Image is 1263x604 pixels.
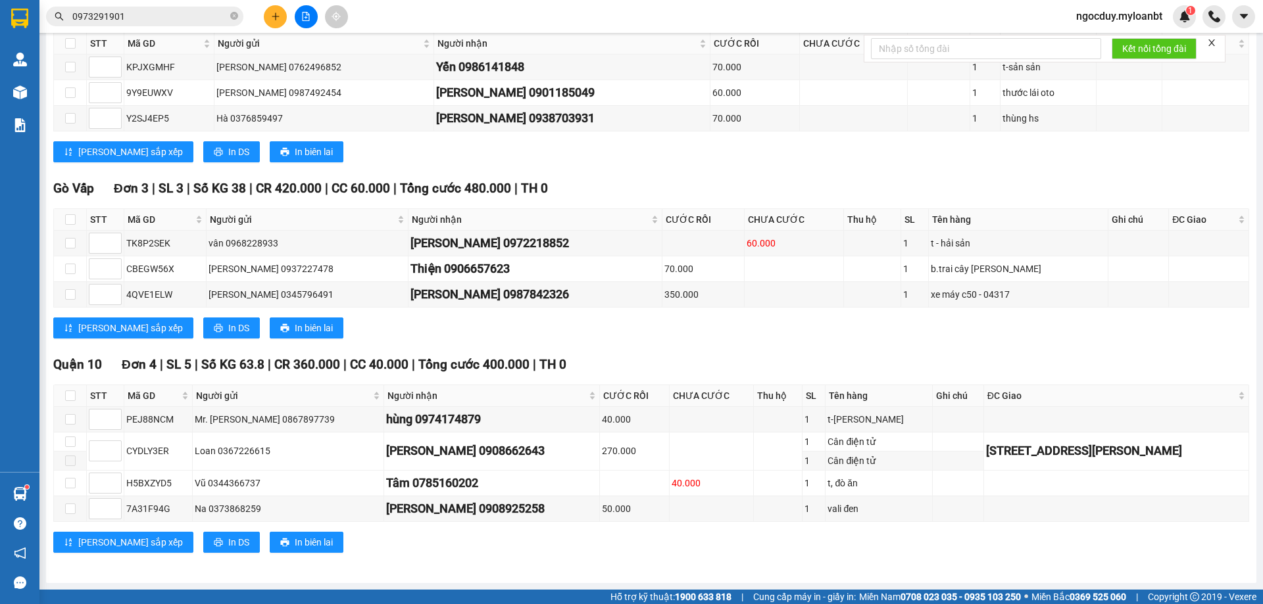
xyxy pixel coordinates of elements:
div: vân 0968228933 [209,236,406,250]
span: | [268,357,271,372]
span: printer [280,323,289,334]
span: | [412,357,415,372]
span: [PERSON_NAME] sắp xếp [78,145,183,159]
div: 1 [805,434,824,449]
div: t-sản sản [1003,60,1094,74]
div: 70.000 [664,262,742,276]
div: Loan 0367226615 [195,444,382,458]
span: ngocduy.myloanbt [1066,8,1173,24]
strong: Nhà xe Mỹ Loan [5,5,118,24]
div: hùng 0974174879 [386,410,597,429]
span: ĐC Giao [1172,212,1235,227]
div: 1 [903,287,926,302]
span: 0908883887 [5,67,64,80]
div: [PERSON_NAME] 0762496852 [216,60,432,74]
span: Người gửi [218,36,420,51]
div: [PERSON_NAME] 0345796491 [209,287,406,302]
div: 1 [972,85,998,100]
button: sort-ascending[PERSON_NAME] sắp xếp [53,141,193,162]
button: printerIn biên lai [270,532,343,553]
th: Thu hộ [844,209,901,231]
div: xe máy c50 - 04317 [931,287,1106,302]
div: Mr. [PERSON_NAME] 0867897739 [195,412,382,427]
div: 1 [972,111,998,126]
div: [STREET_ADDRESS][PERSON_NAME] [986,442,1247,460]
button: plus [264,5,287,28]
span: | [160,357,163,372]
div: 4QVE1ELW [126,287,204,302]
div: Vũ 0344366737 [195,476,382,490]
span: close [1207,38,1216,47]
th: CƯỚC RỒI [662,209,745,231]
td: CYDLY3ER [124,432,193,471]
img: solution-icon [13,118,27,132]
span: CC 60.000 [332,181,390,196]
span: In biên lai [295,321,333,335]
div: 1 [805,453,824,468]
div: Y2SJ4EP5 [126,111,212,126]
span: Mã GD [128,212,193,227]
div: b.trai cây [PERSON_NAME] [931,262,1106,276]
span: TH 0 [521,181,548,196]
span: sort-ascending [64,538,73,548]
div: 70.000 [712,111,797,126]
span: Mã GD [128,36,201,51]
td: Y2SJ4EP5 [124,106,214,131]
span: Cung cấp máy in - giấy in: [753,590,856,604]
th: SL [901,209,929,231]
button: printerIn DS [203,141,260,162]
div: t-[PERSON_NAME] [828,412,930,427]
div: [PERSON_NAME] 0908662643 [386,442,597,460]
span: CR 360.000 [274,357,340,372]
span: In biên lai [295,535,333,549]
span: printer [214,323,223,334]
td: CBEGW56X [124,256,207,282]
span: file-add [301,12,310,21]
img: warehouse-icon [13,487,27,501]
span: Gò Vấp [53,181,94,196]
span: [PERSON_NAME] sắp xếp [78,535,183,549]
td: TK8P2SEK [124,231,207,256]
strong: 0369 525 060 [1070,592,1126,602]
div: 1 [903,236,926,250]
div: 350.000 [664,287,742,302]
td: 7A31F94G [124,496,193,522]
sup: 1 [1186,6,1195,15]
td: PEJ88NCM [124,407,193,432]
span: question-circle [14,517,26,530]
img: phone-icon [1208,11,1220,22]
div: Yến 0986141848 [436,58,708,76]
th: CƯỚC RỒI [710,33,800,55]
img: icon-new-feature [1179,11,1191,22]
td: 9Y9EUWXV [124,80,214,106]
button: sort-ascending[PERSON_NAME] sắp xếp [53,317,193,338]
div: TK8P2SEK [126,236,204,250]
span: sort-ascending [64,147,73,158]
th: SL [803,385,826,407]
div: 1 [805,501,824,516]
span: aim [332,12,341,21]
div: [PERSON_NAME] 0972218852 [410,234,660,252]
div: 9Y9EUWXV [126,85,212,100]
span: | [325,181,328,196]
th: CHƯA CƯỚC [800,33,908,55]
span: close-circle [230,12,238,20]
span: Kết nối tổng đài [1122,41,1186,56]
div: 50.000 [602,501,667,516]
div: PEJ88NCM [126,412,190,427]
div: thước lái oto [1003,85,1094,100]
div: t, đò ăn [828,476,930,490]
span: Miền Nam [859,590,1021,604]
button: Kết nối tổng đài [1112,38,1197,59]
button: aim [325,5,348,28]
span: 1 [1188,6,1193,15]
span: Người nhận [437,36,697,51]
span: In DS [228,145,249,159]
span: Đơn 4 [122,357,157,372]
div: t - hải sản [931,236,1106,250]
span: printer [214,538,223,548]
div: 7A31F94G [126,501,190,516]
span: printer [280,538,289,548]
input: Nhập số tổng đài [871,38,1101,59]
span: message [14,576,26,589]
